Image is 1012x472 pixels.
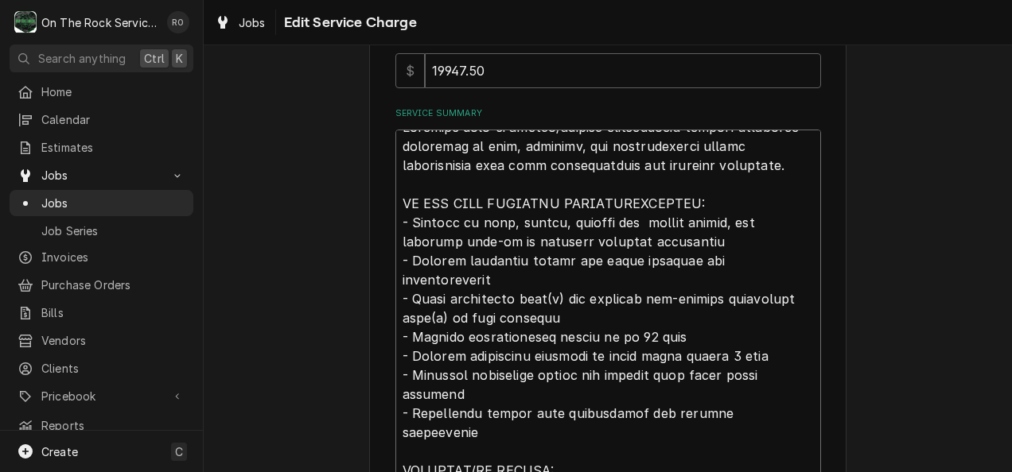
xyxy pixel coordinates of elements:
[41,388,162,404] span: Pricebook
[41,222,185,239] span: Job Series
[395,18,821,87] div: [object Object]
[41,14,158,31] div: On The Rock Services
[10,300,193,326] a: Bills
[10,355,193,381] a: Clients
[10,134,193,161] a: Estimates
[10,106,193,133] a: Calendar
[41,360,185,377] span: Clients
[41,83,185,100] span: Home
[10,272,193,298] a: Purchase Orders
[175,443,183,460] span: C
[41,139,185,156] span: Estimates
[10,44,193,72] button: Search anythingCtrlK
[144,50,165,67] span: Ctrl
[167,11,189,33] div: Rich Ortega's Avatar
[395,53,425,88] div: $
[208,10,272,36] a: Jobs
[10,218,193,244] a: Job Series
[10,190,193,216] a: Jobs
[167,11,189,33] div: RO
[41,111,185,128] span: Calendar
[10,79,193,105] a: Home
[10,383,193,409] a: Go to Pricebook
[239,14,266,31] span: Jobs
[41,277,185,293] span: Purchase Orders
[41,445,78,458] span: Create
[41,249,185,265] span: Invoices
[10,162,193,188] a: Go to Jobs
[10,327,193,354] a: Vendors
[10,412,193,439] a: Reports
[395,107,821,120] label: Service Summary
[41,304,185,321] span: Bills
[14,11,37,33] div: On The Rock Services's Avatar
[176,50,183,67] span: K
[41,195,185,211] span: Jobs
[41,167,162,184] span: Jobs
[14,11,37,33] div: O
[38,50,126,67] span: Search anything
[41,332,185,349] span: Vendors
[10,244,193,270] a: Invoices
[279,12,417,33] span: Edit Service Charge
[41,417,185,434] span: Reports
